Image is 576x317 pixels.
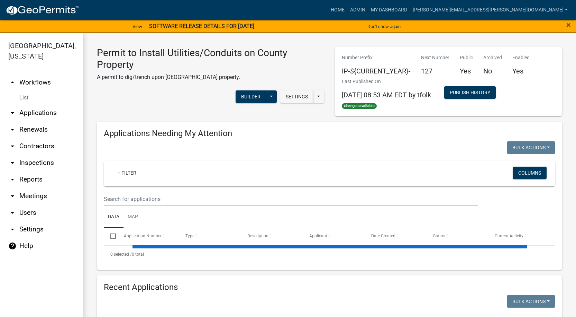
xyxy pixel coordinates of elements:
[342,54,411,61] p: Number Prefix
[512,54,530,61] p: Enabled
[8,242,17,250] i: help
[507,141,555,154] button: Bulk Actions
[303,228,365,245] datatable-header-cell: Applicant
[104,228,117,245] datatable-header-cell: Select
[130,21,145,32] a: View
[342,67,411,75] h5: IP-${CURRENT_YEAR}-
[495,234,523,238] span: Current Activity
[460,67,473,75] h5: Yes
[124,234,162,238] span: Application Number
[426,228,488,245] datatable-header-cell: Status
[421,67,449,75] h5: 127
[97,73,324,81] p: A permit to dig/trench upon [GEOGRAPHIC_DATA] property.
[342,103,377,109] span: Changes available
[280,90,313,103] button: Settings
[8,159,17,167] i: arrow_drop_down
[97,47,324,70] h3: Permit to Install Utilities/Conduits on County Property
[566,21,571,29] button: Close
[104,246,555,263] div: 0 total
[124,206,142,228] a: Map
[365,21,403,32] button: Don't show again
[342,78,431,85] p: Last Published On
[8,125,17,134] i: arrow_drop_down
[512,67,530,75] h5: Yes
[149,23,254,29] strong: SOFTWARE RELEASE DETAILS FOR [DATE]
[309,234,327,238] span: Applicant
[342,91,431,99] span: [DATE] 08:53 AM EDT by tfolk
[104,282,555,292] h4: Recent Applications
[566,20,571,30] span: ×
[488,228,550,245] datatable-header-cell: Current Activity
[368,3,410,17] a: My Dashboard
[460,54,473,61] p: Public
[185,234,194,238] span: Type
[483,67,502,75] h5: No
[444,90,496,96] wm-modal-confirm: Workflow Publish History
[110,252,132,257] span: 0 selected /
[483,54,502,61] p: Archived
[104,206,124,228] a: Data
[8,78,17,87] i: arrow_drop_up
[410,3,570,17] a: [PERSON_NAME][EMAIL_ADDRESS][PERSON_NAME][DOMAIN_NAME]
[433,234,445,238] span: Status
[8,225,17,234] i: arrow_drop_down
[8,192,17,200] i: arrow_drop_down
[247,234,268,238] span: Description
[8,109,17,117] i: arrow_drop_down
[8,142,17,150] i: arrow_drop_down
[507,295,555,308] button: Bulk Actions
[371,234,395,238] span: Date Created
[104,129,555,139] h4: Applications Needing My Attention
[328,3,347,17] a: Home
[112,167,142,179] a: + Filter
[104,192,478,206] input: Search for applications
[179,228,241,245] datatable-header-cell: Type
[513,167,547,179] button: Columns
[117,228,179,245] datatable-header-cell: Application Number
[8,175,17,184] i: arrow_drop_down
[241,228,303,245] datatable-header-cell: Description
[421,54,449,61] p: Next Number
[236,90,266,103] button: Builder
[347,3,368,17] a: Admin
[444,86,496,99] button: Publish History
[365,228,427,245] datatable-header-cell: Date Created
[8,209,17,217] i: arrow_drop_down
